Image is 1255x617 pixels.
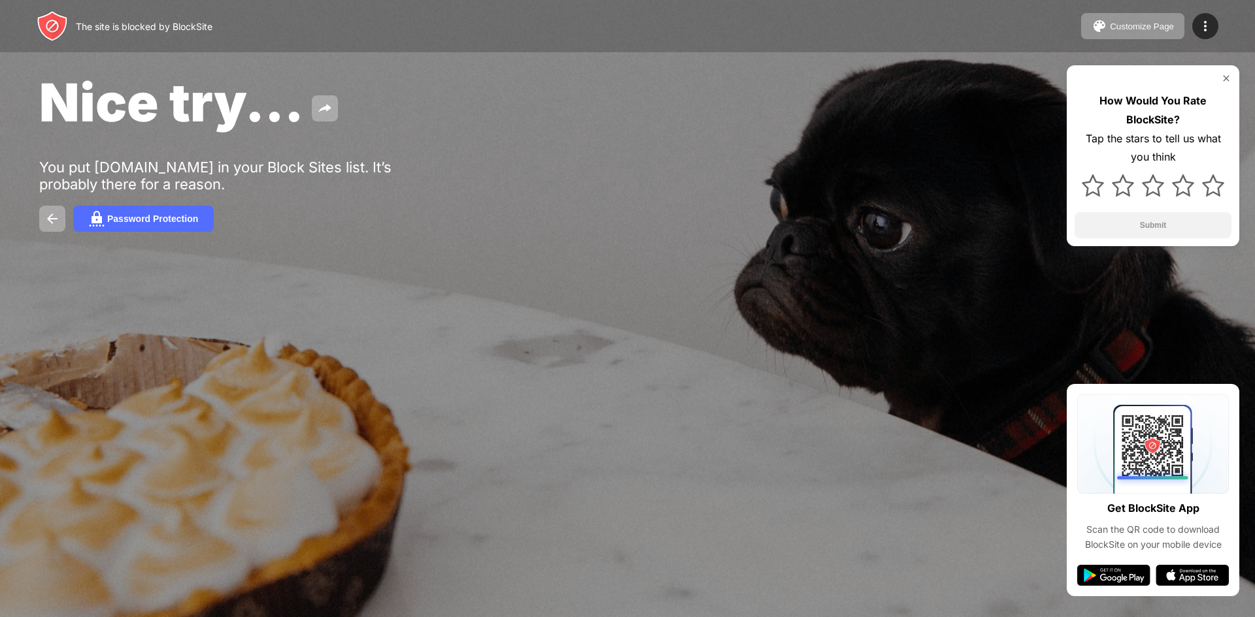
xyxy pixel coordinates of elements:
[1112,174,1134,197] img: star.svg
[107,214,198,224] div: Password Protection
[44,211,60,227] img: back.svg
[1142,174,1164,197] img: star.svg
[39,159,443,193] div: You put [DOMAIN_NAME] in your Block Sites list. It’s probably there for a reason.
[37,10,68,42] img: header-logo.svg
[1092,18,1107,34] img: pallet.svg
[1197,18,1213,34] img: menu-icon.svg
[1110,22,1174,31] div: Customize Page
[1077,394,1229,494] img: qrcode.svg
[39,71,304,134] span: Nice try...
[73,206,214,232] button: Password Protection
[1172,174,1194,197] img: star.svg
[89,211,105,227] img: password.svg
[1107,499,1199,518] div: Get BlockSite App
[76,21,212,32] div: The site is blocked by BlockSite
[1075,91,1231,129] div: How Would You Rate BlockSite?
[1077,565,1150,586] img: google-play.svg
[1221,73,1231,84] img: rate-us-close.svg
[1075,129,1231,167] div: Tap the stars to tell us what you think
[1077,522,1229,552] div: Scan the QR code to download BlockSite on your mobile device
[1075,212,1231,238] button: Submit
[1202,174,1224,197] img: star.svg
[1082,174,1104,197] img: star.svg
[1081,13,1184,39] button: Customize Page
[317,101,333,116] img: share.svg
[1156,565,1229,586] img: app-store.svg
